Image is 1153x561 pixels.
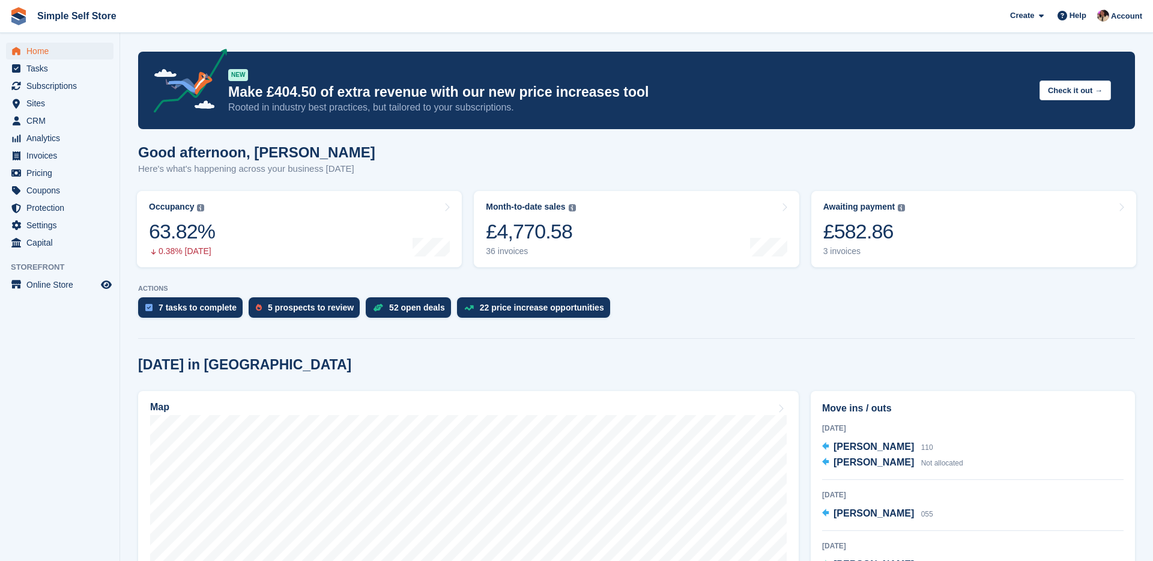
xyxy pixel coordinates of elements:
[834,441,914,452] span: [PERSON_NAME]
[149,246,215,256] div: 0.38% [DATE]
[256,304,262,311] img: prospect-51fa495bee0391a8d652442698ab0144808aea92771e9ea1ae160a38d050c398.svg
[249,297,366,324] a: 5 prospects to review
[138,297,249,324] a: 7 tasks to complete
[99,277,113,292] a: Preview store
[138,144,375,160] h1: Good afternoon, [PERSON_NAME]
[26,77,98,94] span: Subscriptions
[822,440,933,455] a: [PERSON_NAME] 110
[6,130,113,147] a: menu
[26,276,98,293] span: Online Store
[228,83,1030,101] p: Make £404.50 of extra revenue with our new price increases tool
[26,234,98,251] span: Capital
[138,357,351,373] h2: [DATE] in [GEOGRAPHIC_DATA]
[6,199,113,216] a: menu
[10,7,28,25] img: stora-icon-8386f47178a22dfd0bd8f6a31ec36ba5ce8667c1dd55bd0f319d3a0aa187defe.svg
[6,217,113,234] a: menu
[486,202,565,212] div: Month-to-date sales
[822,455,963,471] a: [PERSON_NAME] Not allocated
[921,443,933,452] span: 110
[138,285,1135,293] p: ACTIONS
[822,490,1124,500] div: [DATE]
[1097,10,1109,22] img: Scott McCutcheon
[822,541,1124,551] div: [DATE]
[921,459,963,467] span: Not allocated
[6,77,113,94] a: menu
[26,199,98,216] span: Protection
[26,217,98,234] span: Settings
[822,423,1124,434] div: [DATE]
[150,402,169,413] h2: Map
[822,401,1124,416] h2: Move ins / outs
[389,303,445,312] div: 52 open deals
[457,297,616,324] a: 22 price increase opportunities
[6,95,113,112] a: menu
[811,191,1136,267] a: Awaiting payment £582.86 3 invoices
[159,303,237,312] div: 7 tasks to complete
[145,304,153,311] img: task-75834270c22a3079a89374b754ae025e5fb1db73e45f91037f5363f120a921f8.svg
[569,204,576,211] img: icon-info-grey-7440780725fd019a000dd9b08b2336e03edf1995a4989e88bcd33f0948082b44.svg
[6,165,113,181] a: menu
[373,303,383,312] img: deal-1b604bf984904fb50ccaf53a9ad4b4a5d6e5aea283cecdc64d6e3604feb123c2.svg
[32,6,121,26] a: Simple Self Store
[26,147,98,164] span: Invoices
[1070,10,1086,22] span: Help
[268,303,354,312] div: 5 prospects to review
[6,60,113,77] a: menu
[474,191,799,267] a: Month-to-date sales £4,770.58 36 invoices
[26,130,98,147] span: Analytics
[486,246,575,256] div: 36 invoices
[486,219,575,244] div: £4,770.58
[149,219,215,244] div: 63.82%
[26,95,98,112] span: Sites
[898,204,905,211] img: icon-info-grey-7440780725fd019a000dd9b08b2336e03edf1995a4989e88bcd33f0948082b44.svg
[6,112,113,129] a: menu
[834,457,914,467] span: [PERSON_NAME]
[834,508,914,518] span: [PERSON_NAME]
[464,305,474,311] img: price_increase_opportunities-93ffe204e8149a01c8c9dc8f82e8f89637d9d84a8eef4429ea346261dce0b2c0.svg
[26,60,98,77] span: Tasks
[26,112,98,129] span: CRM
[366,297,457,324] a: 52 open deals
[1040,80,1111,100] button: Check it out →
[921,510,933,518] span: 055
[228,69,248,81] div: NEW
[1111,10,1142,22] span: Account
[26,165,98,181] span: Pricing
[11,261,120,273] span: Storefront
[823,246,906,256] div: 3 invoices
[6,182,113,199] a: menu
[823,202,895,212] div: Awaiting payment
[197,204,204,211] img: icon-info-grey-7440780725fd019a000dd9b08b2336e03edf1995a4989e88bcd33f0948082b44.svg
[149,202,194,212] div: Occupancy
[137,191,462,267] a: Occupancy 63.82% 0.38% [DATE]
[138,162,375,176] p: Here's what's happening across your business [DATE]
[144,49,228,117] img: price-adjustments-announcement-icon-8257ccfd72463d97f412b2fc003d46551f7dbcb40ab6d574587a9cd5c0d94...
[1010,10,1034,22] span: Create
[822,506,933,522] a: [PERSON_NAME] 055
[6,234,113,251] a: menu
[823,219,906,244] div: £582.86
[6,276,113,293] a: menu
[6,147,113,164] a: menu
[228,101,1030,114] p: Rooted in industry best practices, but tailored to your subscriptions.
[26,182,98,199] span: Coupons
[6,43,113,59] a: menu
[26,43,98,59] span: Home
[480,303,604,312] div: 22 price increase opportunities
